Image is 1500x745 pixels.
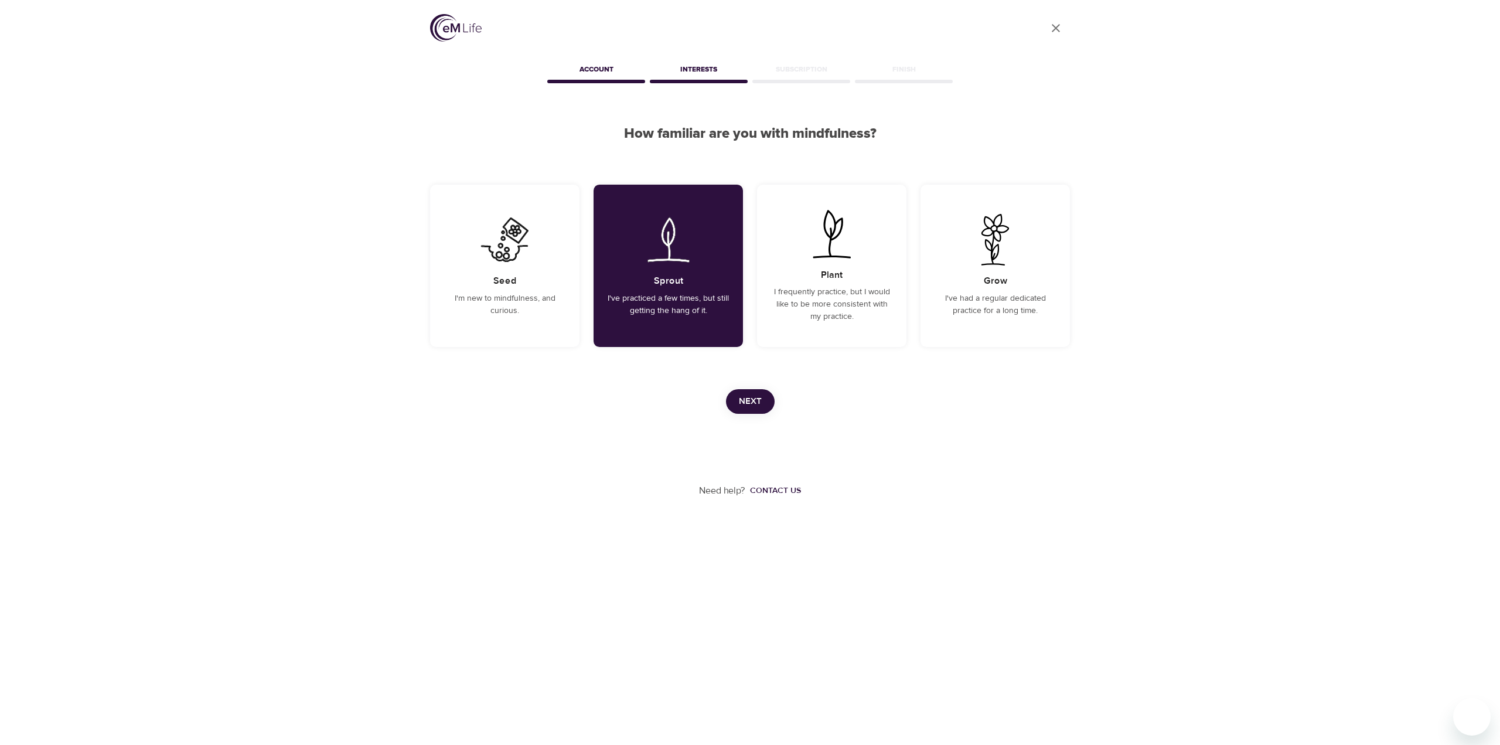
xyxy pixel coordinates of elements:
[699,484,745,498] p: Need help?
[771,286,892,323] p: I frequently practice, but I would like to be more consistent with my practice.
[654,275,683,287] h5: Sprout
[984,275,1007,287] h5: Grow
[745,485,801,496] a: Contact us
[444,292,565,317] p: I'm new to mindfulness, and curious.
[430,185,579,347] div: I'm new to mindfulness, and curious.SeedI'm new to mindfulness, and curious.
[757,185,906,347] div: I frequently practice, but I would like to be more consistent with my practice.PlantI frequently ...
[1453,698,1491,736] iframe: Button to launch messaging window
[639,214,698,266] img: I've practiced a few times, but still getting the hang of it.
[921,185,1070,347] div: I've had a regular dedicated practice for a long time.GrowI've had a regular dedicated practice f...
[608,292,729,317] p: I've practiced a few times, but still getting the hang of it.
[493,275,517,287] h5: Seed
[750,485,801,496] div: Contact us
[594,185,743,347] div: I've practiced a few times, but still getting the hang of it.SproutI've practiced a few times, bu...
[726,389,775,414] button: Next
[821,269,843,281] h5: Plant
[475,214,534,266] img: I'm new to mindfulness, and curious.
[430,14,482,42] img: logo
[1042,14,1070,42] a: close
[966,214,1025,266] img: I've had a regular dedicated practice for a long time.
[935,292,1056,317] p: I've had a regular dedicated practice for a long time.
[739,394,762,409] span: Next
[430,125,1070,142] h2: How familiar are you with mindfulness?
[802,208,861,260] img: I frequently practice, but I would like to be more consistent with my practice.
